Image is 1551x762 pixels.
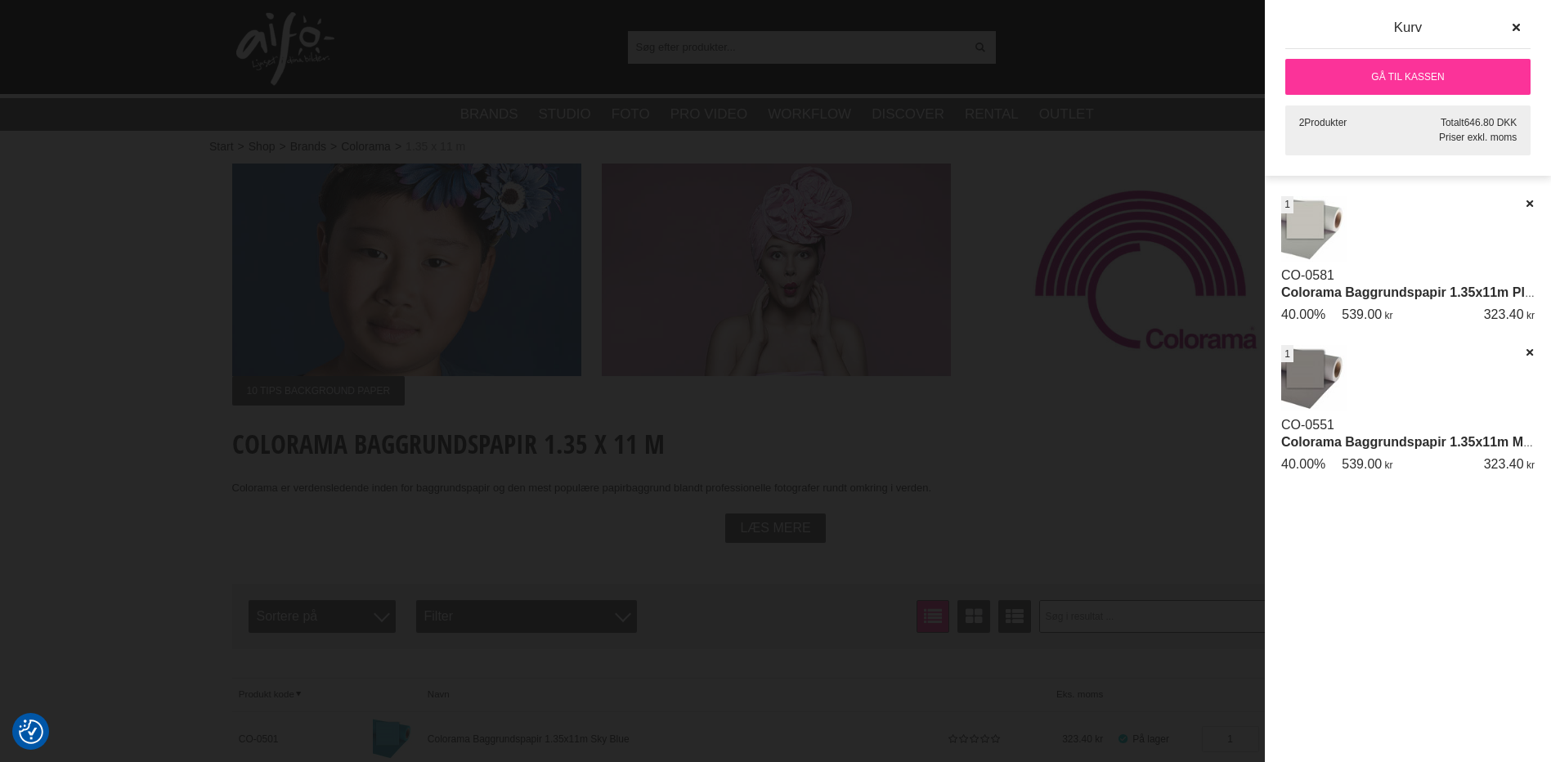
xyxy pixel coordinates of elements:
[1484,307,1524,321] span: 323.40
[1284,197,1290,212] span: 1
[1285,59,1531,95] a: Gå til kassen
[1304,117,1347,128] span: Produkter
[1394,20,1423,35] span: Kurv
[1281,307,1325,321] span: 40.00%
[1439,132,1517,143] span: Priser exkl. moms
[1464,117,1517,128] span: 646.80 DKK
[19,719,43,744] img: Revisit consent button
[19,717,43,746] button: Samtykkepræferencer
[1342,457,1382,471] span: 539.00
[1281,457,1325,471] span: 40.00%
[1281,418,1334,432] a: CO-0551
[1281,268,1334,282] a: CO-0581
[1281,345,1347,411] img: Colorama Baggrundspapir 1.35x11m Mineral Grey
[1284,347,1290,361] span: 1
[1484,457,1524,471] span: 323.40
[1299,117,1305,128] span: 2
[1441,117,1464,128] span: Totalt
[1342,307,1382,321] span: 539.00
[1281,196,1347,262] img: Colorama Baggrundspapir 1.35x11m Platinum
